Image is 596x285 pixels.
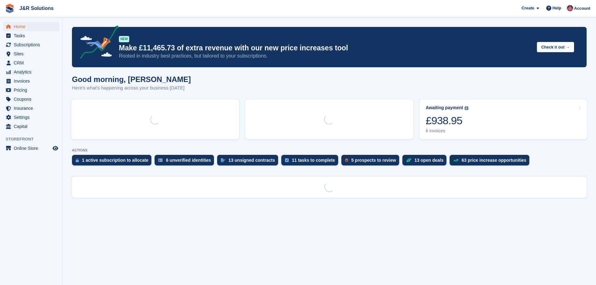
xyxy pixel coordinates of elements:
[553,5,561,11] span: Help
[3,113,59,122] a: menu
[119,43,532,53] p: Make £11,465.73 of extra revenue with our new price increases tool
[345,158,348,162] img: prospect-51fa495bee0391a8d652442698ab0144808aea92771e9ea1ae160a38d050c398.svg
[158,158,163,162] img: verify_identity-adf6edd0f0f0b5bbfe63781bf79b02c33cf7c696d77639b501bdc392416b5a36.svg
[14,86,51,94] span: Pricing
[75,25,119,61] img: price-adjustments-announcement-icon-8257ccfd72463d97f412b2fc003d46551f7dbcb40ab6d574587a9cd5c0d94...
[5,4,14,13] img: stora-icon-8386f47178a22dfd0bd8f6a31ec36ba5ce8667c1dd55bd0f319d3a0aa187defe.svg
[14,22,51,31] span: Home
[285,158,289,162] img: task-75834270c22a3079a89374b754ae025e5fb1db73e45f91037f5363f120a921f8.svg
[14,59,51,67] span: CRM
[3,144,59,153] a: menu
[228,158,275,163] div: 13 unsigned contracts
[415,158,444,163] div: 13 open deals
[465,106,468,110] img: icon-info-grey-7440780725fd019a000dd9b08b2336e03edf1995a4989e88bcd33f0948082b44.svg
[3,31,59,40] a: menu
[166,158,211,163] div: 6 unverified identities
[76,158,79,162] img: active_subscription_to_allocate_icon-d502201f5373d7db506a760aba3b589e785aa758c864c3986d89f69b8ff3...
[52,145,59,152] a: Preview store
[82,158,148,163] div: 1 active subscription to allocate
[3,59,59,67] a: menu
[567,5,573,11] img: Julie Morgan
[420,99,587,139] a: Awaiting payment £938.95 6 invoices
[3,122,59,131] a: menu
[217,155,281,169] a: 13 unsigned contracts
[426,105,463,110] div: Awaiting payment
[14,77,51,85] span: Invoices
[72,155,155,169] a: 1 active subscription to allocate
[3,22,59,31] a: menu
[221,158,225,162] img: contract_signature_icon-13c848040528278c33f63329250d36e43548de30e8caae1d1a13099fd9432cc5.svg
[119,53,532,59] p: Rooted in industry best practices, but tailored to your subscriptions.
[351,158,396,163] div: 5 prospects to review
[14,104,51,113] span: Insurance
[426,114,469,127] div: £938.95
[341,155,402,169] a: 5 prospects to review
[119,36,129,42] div: NEW
[14,113,51,122] span: Settings
[574,5,590,12] span: Account
[450,155,532,169] a: 63 price increase opportunities
[14,40,51,49] span: Subscriptions
[426,128,469,134] div: 6 invoices
[292,158,335,163] div: 11 tasks to complete
[6,136,62,142] span: Storefront
[461,158,526,163] div: 63 price increase opportunities
[155,155,217,169] a: 6 unverified identities
[17,3,56,13] a: J&R Solutions
[72,148,587,152] p: ACTIONS
[537,42,574,52] button: Check it out →
[281,155,341,169] a: 11 tasks to complete
[453,159,458,162] img: price_increase_opportunities-93ffe204e8149a01c8c9dc8f82e8f89637d9d84a8eef4429ea346261dce0b2c0.svg
[3,95,59,104] a: menu
[3,49,59,58] a: menu
[406,158,411,162] img: deal-1b604bf984904fb50ccaf53a9ad4b4a5d6e5aea283cecdc64d6e3604feb123c2.svg
[522,5,534,11] span: Create
[14,31,51,40] span: Tasks
[3,40,59,49] a: menu
[14,122,51,131] span: Capital
[3,77,59,85] a: menu
[14,144,51,153] span: Online Store
[72,75,191,84] h1: Good morning, [PERSON_NAME]
[14,95,51,104] span: Coupons
[14,49,51,58] span: Sites
[402,155,450,169] a: 13 open deals
[3,86,59,94] a: menu
[72,84,191,92] p: Here's what's happening across your business [DATE]
[3,104,59,113] a: menu
[14,68,51,76] span: Analytics
[3,68,59,76] a: menu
